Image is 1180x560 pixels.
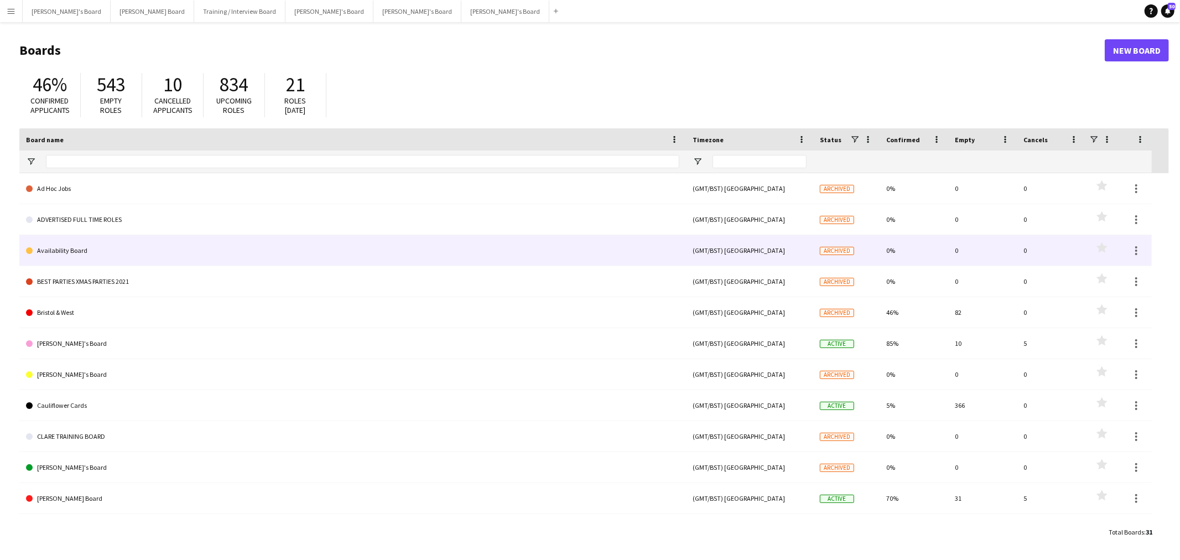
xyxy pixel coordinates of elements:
[285,1,373,22] button: [PERSON_NAME]'s Board
[1017,204,1085,235] div: 0
[26,421,679,452] a: CLARE TRAINING BOARD
[26,483,679,514] a: [PERSON_NAME] Board
[686,297,813,328] div: (GMT/BST) [GEOGRAPHIC_DATA]
[26,266,679,297] a: BEST PARTIES XMAS PARTIES 2021
[686,390,813,421] div: (GMT/BST) [GEOGRAPHIC_DATA]
[880,266,948,297] div: 0%
[948,173,1017,204] div: 0
[880,514,948,545] div: 0%
[686,483,813,514] div: (GMT/BST) [GEOGRAPHIC_DATA]
[163,72,182,97] span: 10
[948,483,1017,514] div: 31
[948,359,1017,390] div: 0
[948,514,1017,545] div: 0
[948,266,1017,297] div: 0
[1161,4,1174,18] a: 50
[880,483,948,514] div: 70%
[686,328,813,359] div: (GMT/BST) [GEOGRAPHIC_DATA]
[948,297,1017,328] div: 82
[1017,266,1085,297] div: 0
[820,402,854,410] span: Active
[1017,514,1085,545] div: 0
[220,72,248,97] span: 834
[880,421,948,452] div: 0%
[820,495,854,503] span: Active
[97,72,126,97] span: 543
[1017,297,1085,328] div: 0
[693,136,724,144] span: Timezone
[1017,390,1085,421] div: 0
[1017,173,1085,204] div: 0
[194,1,285,22] button: Training / Interview Board
[880,452,948,483] div: 0%
[111,1,194,22] button: [PERSON_NAME] Board
[820,433,854,441] span: Archived
[1017,452,1085,483] div: 0
[285,96,306,115] span: Roles [DATE]
[26,452,679,483] a: [PERSON_NAME]'s Board
[1017,483,1085,514] div: 5
[948,235,1017,266] div: 0
[373,1,461,22] button: [PERSON_NAME]'s Board
[820,340,854,348] span: Active
[820,278,854,286] span: Archived
[216,96,252,115] span: Upcoming roles
[26,136,64,144] span: Board name
[1146,528,1152,536] span: 31
[820,247,854,255] span: Archived
[686,514,813,545] div: (GMT/BST) [GEOGRAPHIC_DATA]
[26,235,679,266] a: Availability Board
[880,390,948,421] div: 5%
[820,136,841,144] span: Status
[686,235,813,266] div: (GMT/BST) [GEOGRAPHIC_DATA]
[286,72,305,97] span: 21
[461,1,549,22] button: [PERSON_NAME]'s Board
[1017,359,1085,390] div: 0
[880,173,948,204] div: 0%
[820,464,854,472] span: Archived
[26,514,679,545] a: FARNBOROUGH AIRSHOW 2020 SHORTLIST
[19,42,1105,59] h1: Boards
[46,155,679,168] input: Board name Filter Input
[1017,421,1085,452] div: 0
[686,204,813,235] div: (GMT/BST) [GEOGRAPHIC_DATA]
[820,371,854,379] span: Archived
[1109,528,1144,536] span: Total Boards
[1105,39,1169,61] a: New Board
[1109,521,1152,543] div: :
[880,297,948,328] div: 46%
[30,96,70,115] span: Confirmed applicants
[26,390,679,421] a: Cauliflower Cards
[948,421,1017,452] div: 0
[880,359,948,390] div: 0%
[1017,328,1085,359] div: 5
[880,204,948,235] div: 0%
[26,157,36,167] button: Open Filter Menu
[153,96,193,115] span: Cancelled applicants
[1017,235,1085,266] div: 0
[820,309,854,317] span: Archived
[26,359,679,390] a: [PERSON_NAME]'s Board
[686,359,813,390] div: (GMT/BST) [GEOGRAPHIC_DATA]
[820,216,854,224] span: Archived
[101,96,122,115] span: Empty roles
[955,136,975,144] span: Empty
[880,328,948,359] div: 85%
[23,1,111,22] button: [PERSON_NAME]'s Board
[1023,136,1048,144] span: Cancels
[948,328,1017,359] div: 10
[948,452,1017,483] div: 0
[1168,3,1176,10] span: 50
[686,452,813,483] div: (GMT/BST) [GEOGRAPHIC_DATA]
[886,136,920,144] span: Confirmed
[686,421,813,452] div: (GMT/BST) [GEOGRAPHIC_DATA]
[948,390,1017,421] div: 366
[693,157,703,167] button: Open Filter Menu
[26,173,679,204] a: Ad Hoc Jobs
[686,266,813,297] div: (GMT/BST) [GEOGRAPHIC_DATA]
[713,155,807,168] input: Timezone Filter Input
[686,173,813,204] div: (GMT/BST) [GEOGRAPHIC_DATA]
[26,328,679,359] a: [PERSON_NAME]'s Board
[820,185,854,193] span: Archived
[880,235,948,266] div: 0%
